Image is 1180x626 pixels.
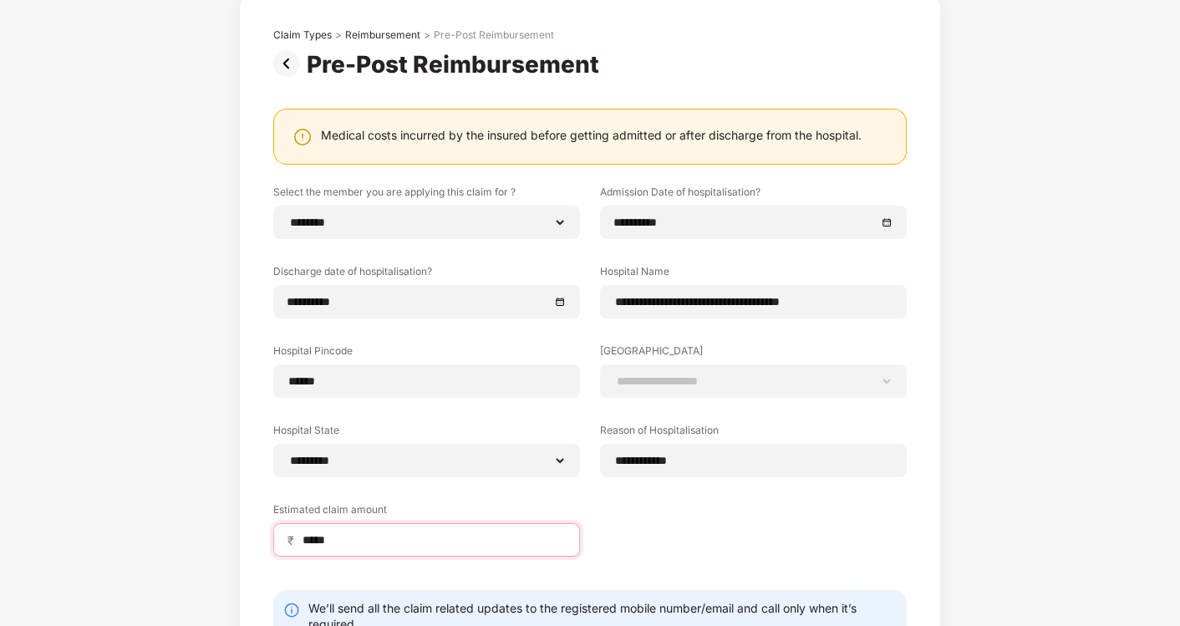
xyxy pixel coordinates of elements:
[273,423,580,444] label: Hospital State
[273,264,580,285] label: Discharge date of hospitalisation?
[600,344,907,364] label: [GEOGRAPHIC_DATA]
[335,28,342,42] div: >
[424,28,430,42] div: >
[273,502,580,523] label: Estimated claim amount
[273,50,307,77] img: svg+xml;base64,PHN2ZyBpZD0iUHJldi0zMngzMiIgeG1sbnM9Imh0dHA6Ly93d3cudzMub3JnLzIwMDAvc3ZnIiB3aWR0aD...
[273,185,580,206] label: Select the member you are applying this claim for ?
[283,602,300,618] img: svg+xml;base64,PHN2ZyBpZD0iSW5mby0yMHgyMCIgeG1sbnM9Imh0dHA6Ly93d3cudzMub3JnLzIwMDAvc3ZnIiB3aWR0aD...
[321,127,862,143] div: Medical costs incurred by the insured before getting admitted or after discharge from the hospital.
[273,344,580,364] label: Hospital Pincode
[600,185,907,206] label: Admission Date of hospitalisation?
[292,127,313,147] img: svg+xml;base64,PHN2ZyBpZD0iV2FybmluZ18tXzI0eDI0IiBkYXRhLW5hbWU9Ildhcm5pbmcgLSAyNHgyNCIgeG1sbnM9Im...
[345,28,420,42] div: Reimbursement
[287,532,301,548] span: ₹
[600,264,907,285] label: Hospital Name
[434,28,554,42] div: Pre-Post Reimbursement
[307,50,606,79] div: Pre-Post Reimbursement
[273,28,332,42] div: Claim Types
[600,423,907,444] label: Reason of Hospitalisation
